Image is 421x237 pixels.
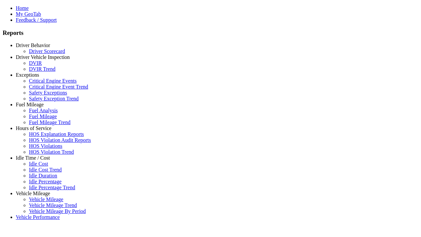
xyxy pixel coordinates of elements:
a: Safety Exception Trend [29,96,79,101]
a: Fuel Mileage [29,114,57,119]
h3: Reports [3,29,418,37]
a: Idle Percentage Trend [29,185,75,190]
a: HOS Explanation Reports [29,131,84,137]
a: Vehicle Mileage [29,197,63,202]
a: Home [16,5,29,11]
a: Driver Scorecard [29,48,65,54]
a: Safety Exceptions [29,90,67,95]
a: Critical Engine Events [29,78,77,84]
a: DVIR Trend [29,66,55,72]
a: My GeoTab [16,11,41,17]
a: HOS Violations [29,143,62,149]
a: Idle Cost [29,161,48,167]
a: Critical Engine Event Trend [29,84,88,90]
a: Driver Behavior [16,42,50,48]
a: DVIR [29,60,42,66]
a: Driver Vehicle Inspection [16,54,70,60]
a: Idle Cost Trend [29,167,62,172]
a: HOS Violation Trend [29,149,74,155]
a: Feedback / Support [16,17,57,23]
a: Vehicle Performance [16,214,60,220]
a: Vehicle Mileage By Period [29,208,86,214]
a: Idle Duration [29,173,57,178]
a: HOS Violation Audit Reports [29,137,91,143]
a: Hours of Service [16,125,51,131]
a: Fuel Mileage [16,102,44,107]
a: Idle Time / Cost [16,155,50,161]
a: Vehicle Mileage Trend [29,202,77,208]
a: Fuel Analysis [29,108,58,113]
a: Exceptions [16,72,39,78]
a: Vehicle Mileage [16,191,50,196]
a: Fuel Mileage Trend [29,119,70,125]
a: Idle Percentage [29,179,62,184]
